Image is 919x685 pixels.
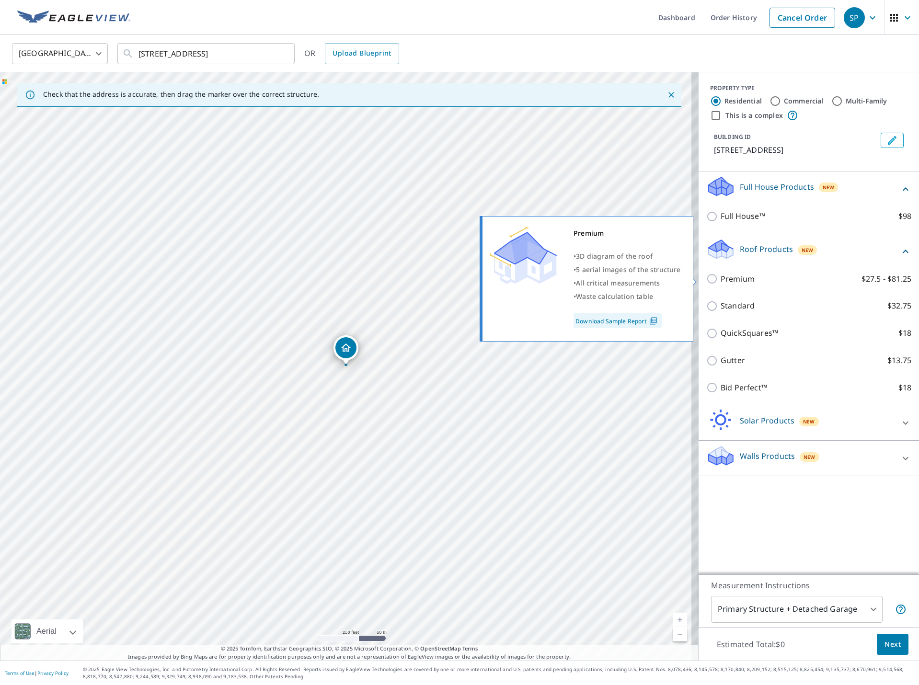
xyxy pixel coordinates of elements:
[887,354,911,366] p: $13.75
[706,409,911,436] div: Solar ProductsNew
[898,382,911,394] p: $18
[724,96,762,106] label: Residential
[887,300,911,312] p: $32.75
[574,227,681,240] div: Premium
[721,382,767,394] p: Bid Perfect™
[740,243,793,255] p: Roof Products
[333,335,358,365] div: Dropped pin, building 1, Residential property, 550 Winnetka Ave Winnetka, IL 60093
[710,84,908,92] div: PROPERTY TYPE
[803,418,815,425] span: New
[740,415,794,426] p: Solar Products
[576,278,660,287] span: All critical measurements
[802,246,814,254] span: New
[37,670,69,676] a: Privacy Policy
[706,238,911,265] div: Roof ProductsNew
[12,40,108,67] div: [GEOGRAPHIC_DATA]
[43,90,319,99] p: Check that the address is accurate, then drag the marker over the correct structure.
[721,300,755,312] p: Standard
[5,670,69,676] p: |
[574,276,681,290] div: •
[490,227,557,284] img: Premium
[862,273,911,285] p: $27.5 - $81.25
[711,580,907,591] p: Measurement Instructions
[333,47,391,59] span: Upload Blueprint
[574,313,662,328] a: Download Sample Report
[83,666,914,680] p: © 2025 Eagle View Technologies, Inc. and Pictometry International Corp. All Rights Reserved. Repo...
[5,670,34,676] a: Terms of Use
[711,596,883,623] div: Primary Structure + Detached Garage
[574,290,681,303] div: •
[673,627,687,641] a: Current Level 17, Zoom Out
[844,7,865,28] div: SP
[725,111,783,120] label: This is a complex
[138,40,275,67] input: Search by address or latitude-longitude
[574,263,681,276] div: •
[714,133,751,141] p: BUILDING ID
[804,453,816,461] span: New
[784,96,824,106] label: Commercial
[304,43,399,64] div: OR
[770,8,835,28] a: Cancel Order
[721,327,778,339] p: QuickSquares™
[846,96,887,106] label: Multi-Family
[647,317,660,325] img: Pdf Icon
[709,634,793,655] p: Estimated Total: $0
[721,354,745,366] p: Gutter
[574,250,681,263] div: •
[721,210,765,222] p: Full House™
[462,645,478,652] a: Terms
[877,634,908,655] button: Next
[576,251,653,261] span: 3D diagram of the roof
[714,144,877,156] p: [STREET_ADDRESS]
[34,619,59,643] div: Aerial
[706,175,911,203] div: Full House ProductsNew
[823,183,835,191] span: New
[898,327,911,339] p: $18
[740,450,795,462] p: Walls Products
[325,43,399,64] a: Upload Blueprint
[11,619,83,643] div: Aerial
[17,11,130,25] img: EV Logo
[895,604,907,615] span: Your report will include the primary structure and a detached garage if one exists.
[881,133,904,148] button: Edit building 1
[673,613,687,627] a: Current Level 17, Zoom In
[721,273,755,285] p: Premium
[665,89,678,101] button: Close
[576,292,653,301] span: Waste calculation table
[706,445,911,472] div: Walls ProductsNew
[420,645,460,652] a: OpenStreetMap
[898,210,911,222] p: $98
[576,265,680,274] span: 5 aerial images of the structure
[885,639,901,651] span: Next
[221,645,478,653] span: © 2025 TomTom, Earthstar Geographics SIO, © 2025 Microsoft Corporation, ©
[740,181,814,193] p: Full House Products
